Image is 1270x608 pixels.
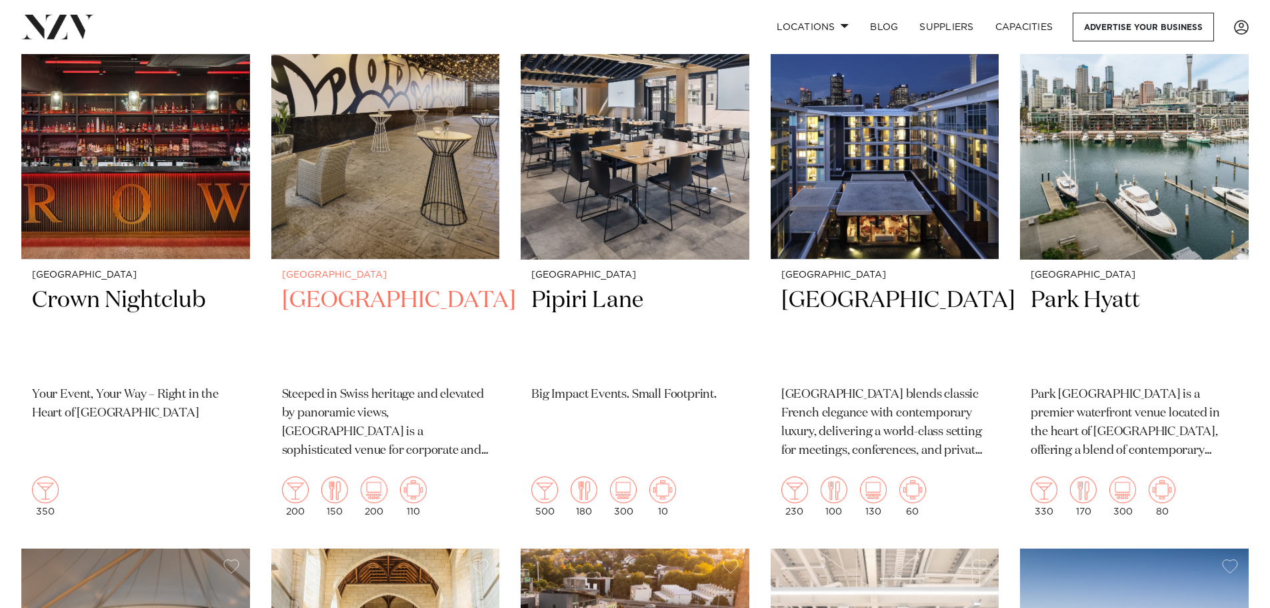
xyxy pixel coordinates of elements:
[282,386,489,461] p: Steeped in Swiss heritage and elevated by panoramic views, [GEOGRAPHIC_DATA] is a sophisticated v...
[282,477,309,503] img: cocktail.png
[321,477,348,517] div: 150
[781,477,808,503] img: cocktail.png
[1109,477,1136,503] img: theatre.png
[531,386,739,404] p: Big Impact Events. Small Footprint.
[1031,286,1238,376] h2: Park Hyatt
[649,477,676,503] img: meeting.png
[781,286,989,376] h2: [GEOGRAPHIC_DATA]
[860,477,887,503] img: theatre.png
[1031,386,1238,461] p: Park [GEOGRAPHIC_DATA] is a premier waterfront venue located in the heart of [GEOGRAPHIC_DATA], o...
[781,270,989,280] small: [GEOGRAPHIC_DATA]
[766,13,859,41] a: Locations
[1149,477,1175,503] img: meeting.png
[1070,477,1097,503] img: dining.png
[282,286,489,376] h2: [GEOGRAPHIC_DATA]
[400,477,427,517] div: 110
[361,477,387,517] div: 200
[859,13,909,41] a: BLOG
[1070,477,1097,517] div: 170
[32,386,239,423] p: Your Event, Your Way – Right in the Heart of [GEOGRAPHIC_DATA]
[321,477,348,503] img: dining.png
[821,477,847,503] img: dining.png
[32,286,239,376] h2: Crown Nightclub
[821,477,847,517] div: 100
[531,477,558,503] img: cocktail.png
[649,477,676,517] div: 10
[571,477,597,503] img: dining.png
[1149,477,1175,517] div: 80
[32,270,239,280] small: [GEOGRAPHIC_DATA]
[1031,477,1057,517] div: 330
[571,477,597,517] div: 180
[610,477,637,503] img: theatre.png
[531,477,558,517] div: 500
[781,477,808,517] div: 230
[909,13,984,41] a: SUPPLIERS
[1031,477,1057,503] img: cocktail.png
[21,15,94,39] img: nzv-logo.png
[282,477,309,517] div: 200
[282,270,489,280] small: [GEOGRAPHIC_DATA]
[32,477,59,517] div: 350
[899,477,926,503] img: meeting.png
[610,477,637,517] div: 300
[985,13,1064,41] a: Capacities
[400,477,427,503] img: meeting.png
[1031,270,1238,280] small: [GEOGRAPHIC_DATA]
[531,270,739,280] small: [GEOGRAPHIC_DATA]
[361,477,387,503] img: theatre.png
[1073,13,1214,41] a: Advertise your business
[860,477,887,517] div: 130
[781,386,989,461] p: [GEOGRAPHIC_DATA] blends classic French elegance with contemporary luxury, delivering a world-cla...
[1109,477,1136,517] div: 300
[899,477,926,517] div: 60
[32,477,59,503] img: cocktail.png
[531,286,739,376] h2: Pipiri Lane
